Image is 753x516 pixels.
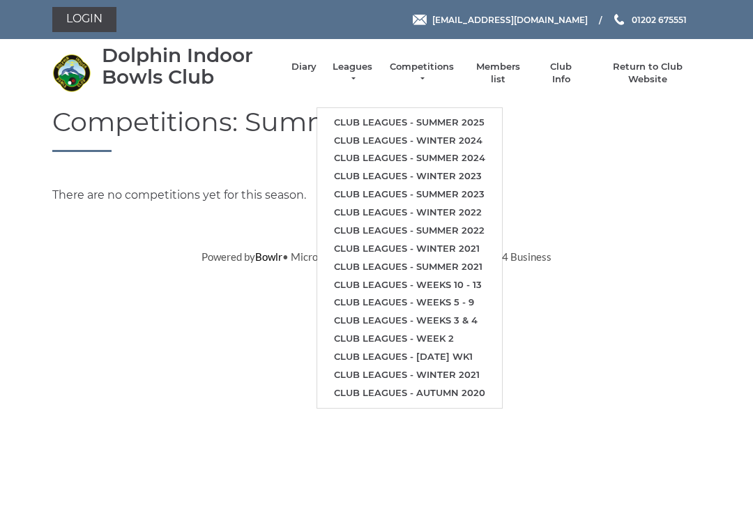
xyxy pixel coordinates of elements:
[317,222,502,240] a: Club leagues - Summer 2022
[317,107,503,409] ul: Leagues
[413,15,427,25] img: Email
[52,107,701,153] h1: Competitions: Summer 2025
[614,14,624,25] img: Phone us
[388,61,455,86] a: Competitions
[595,61,701,86] a: Return to Club Website
[42,187,711,204] div: There are no competitions yet for this season.
[317,132,502,150] a: Club leagues - Winter 2024
[317,149,502,167] a: Club leagues - Summer 2024
[317,384,502,402] a: Club leagues - Autumn 2020
[432,14,588,24] span: [EMAIL_ADDRESS][DOMAIN_NAME]
[102,45,277,88] div: Dolphin Indoor Bowls Club
[612,13,687,26] a: Phone us 01202 675551
[317,330,502,348] a: Club leagues - Week 2
[317,240,502,258] a: Club leagues - Winter 2021
[317,167,502,185] a: Club leagues - Winter 2023
[317,366,502,384] a: Club leagues - Winter 2021
[291,61,317,73] a: Diary
[317,258,502,276] a: Club leagues - Summer 2021
[541,61,581,86] a: Club Info
[52,54,91,92] img: Dolphin Indoor Bowls Club
[317,294,502,312] a: Club leagues - Weeks 5 - 9
[317,312,502,330] a: Club leagues - Weeks 3 & 4
[317,276,502,294] a: Club leagues - Weeks 10 - 13
[255,250,282,263] a: Bowlr
[317,114,502,132] a: Club leagues - Summer 2025
[413,13,588,26] a: Email [EMAIL_ADDRESS][DOMAIN_NAME]
[52,7,116,32] a: Login
[317,204,502,222] a: Club leagues - Winter 2022
[201,250,552,263] span: Powered by • Microsite v1.2.2.6 • Copyright 2019 Bespoke 4 Business
[330,61,374,86] a: Leagues
[317,185,502,204] a: Club leagues - Summer 2023
[632,14,687,24] span: 01202 675551
[317,348,502,366] a: Club leagues - [DATE] wk1
[469,61,526,86] a: Members list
